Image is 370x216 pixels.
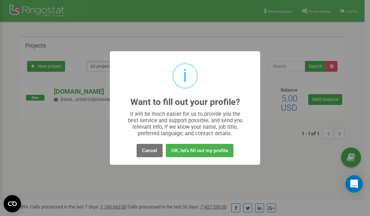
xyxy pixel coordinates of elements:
div: i [183,64,187,88]
h2: Want to fill out your profile? [130,97,240,107]
button: Cancel [137,144,163,157]
div: Open Intercom Messenger [345,175,363,193]
div: It will be much easier for us to provide you the best service and support possible, and send you ... [124,111,246,137]
button: OK, let's fill out my profile [166,144,233,157]
button: Open CMP widget [4,195,21,212]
